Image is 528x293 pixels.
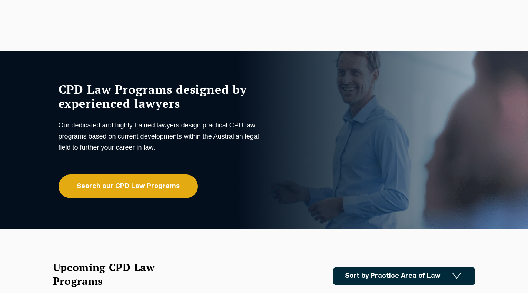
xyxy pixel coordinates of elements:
img: Icon [452,273,461,279]
h2: Upcoming CPD Law Programs [53,260,173,288]
a: Search our CPD Law Programs [59,174,198,198]
p: Our dedicated and highly trained lawyers design practical CPD law programs based on current devel... [59,120,262,153]
h1: CPD Law Programs designed by experienced lawyers [59,82,262,110]
a: Sort by Practice Area of Law [333,267,475,285]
